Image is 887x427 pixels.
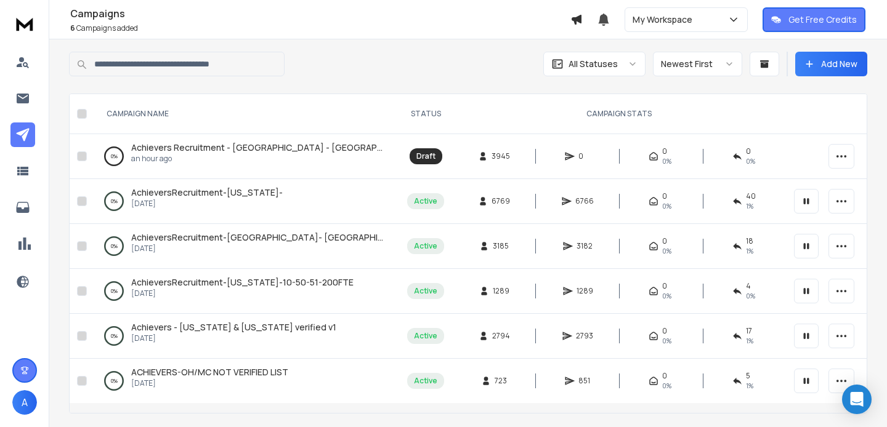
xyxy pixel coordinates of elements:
div: Active [414,196,437,206]
span: 0% [662,381,671,391]
p: 0 % [111,195,118,207]
span: 0% [662,201,671,211]
span: 3945 [492,151,510,161]
span: 3185 [493,241,509,251]
span: 0 [662,371,667,381]
p: 0 % [111,330,118,342]
span: 0 [662,326,667,336]
button: Get Free Credits [763,7,865,32]
span: 723 [495,376,507,386]
p: [DATE] [131,199,283,209]
span: Achievers Recruitment - [GEOGRAPHIC_DATA] - [GEOGRAPHIC_DATA] - [GEOGRAPHIC_DATA] - [GEOGRAPHIC_D... [131,142,622,153]
span: 6 [70,23,75,33]
th: STATUS [400,94,452,134]
span: 4 [746,281,751,291]
span: 0 [662,281,667,291]
span: 1 % [746,201,753,211]
div: Active [414,376,437,386]
p: an hour ago [131,154,387,164]
a: AchieversRecruitment-[US_STATE]-10-50-51-200FTE [131,276,354,289]
a: ACHIEVERS-OH/MC NOT VERIFIED LIST [131,366,288,378]
span: 1 % [746,246,753,256]
td: 0%Achievers Recruitment - [GEOGRAPHIC_DATA] - [GEOGRAPHIC_DATA] - [GEOGRAPHIC_DATA] - [GEOGRAPHIC... [92,134,400,179]
span: 851 [578,376,591,386]
td: 0%Achievers - [US_STATE] & [US_STATE] verified v1[DATE] [92,314,400,359]
span: 5 [746,371,750,381]
span: 0% [746,156,755,166]
img: logo [12,12,37,35]
th: CAMPAIGN NAME [92,94,400,134]
button: Newest First [653,52,742,76]
span: 0% [662,336,671,346]
td: 0%AchieversRecruitment-[US_STATE]-[DATE] [92,179,400,224]
span: 2793 [576,331,593,341]
a: Achievers Recruitment - [GEOGRAPHIC_DATA] - [GEOGRAPHIC_DATA] - [GEOGRAPHIC_DATA] - [GEOGRAPHIC_D... [131,142,387,154]
button: Add New [795,52,867,76]
a: AchieversRecruitment-[GEOGRAPHIC_DATA]- [GEOGRAPHIC_DATA]- [131,231,387,244]
span: 1 % [746,336,753,346]
p: 0 % [111,285,118,297]
span: 1289 [577,286,593,296]
div: Active [414,286,437,296]
span: 1289 [493,286,509,296]
p: [DATE] [131,378,288,388]
span: AchieversRecruitment-[US_STATE]- [131,186,283,198]
span: 0 % [746,291,755,301]
p: 0 % [111,240,118,252]
span: 1 % [746,381,753,391]
th: CAMPAIGN STATS [452,94,787,134]
p: Get Free Credits [788,14,857,26]
div: Active [414,331,437,341]
span: ACHIEVERS-OH/MC NOT VERIFIED LIST [131,366,288,378]
span: Achievers - [US_STATE] & [US_STATE] verified v1 [131,321,336,333]
span: 18 [746,236,753,246]
p: [DATE] [131,333,336,343]
span: 0% [662,291,671,301]
p: My Workspace [633,14,697,26]
span: 2794 [492,331,510,341]
span: 0 [662,236,667,246]
a: Achievers - [US_STATE] & [US_STATE] verified v1 [131,321,336,333]
span: AchieversRecruitment-[US_STATE]-10-50-51-200FTE [131,276,354,288]
td: 0%ACHIEVERS-OH/MC NOT VERIFIED LIST[DATE] [92,359,400,404]
td: 0%AchieversRecruitment-[GEOGRAPHIC_DATA]- [GEOGRAPHIC_DATA]-[DATE] [92,224,400,269]
p: [DATE] [131,289,354,298]
span: 0% [662,246,671,256]
a: AchieversRecruitment-[US_STATE]- [131,186,283,199]
div: Open Intercom Messenger [842,385,872,414]
p: [DATE] [131,244,387,253]
button: A [12,390,37,415]
p: All Statuses [569,58,618,70]
span: 3182 [577,241,593,251]
span: 6766 [575,196,594,206]
span: 0 [746,146,751,156]
span: 0% [662,156,671,166]
p: 0 % [111,150,118,162]
td: 0%AchieversRecruitment-[US_STATE]-10-50-51-200FTE[DATE] [92,269,400,314]
span: 6769 [492,196,510,206]
span: 0 [662,146,667,156]
p: Campaigns added [70,23,570,33]
span: 0 [578,151,591,161]
span: 17 [746,326,752,336]
span: 40 [746,191,756,201]
div: Draft [416,151,435,161]
span: 0 [662,191,667,201]
span: AchieversRecruitment-[GEOGRAPHIC_DATA]- [GEOGRAPHIC_DATA]- [131,231,419,243]
p: 0 % [111,375,118,387]
h1: Campaigns [70,6,570,21]
div: Active [414,241,437,251]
